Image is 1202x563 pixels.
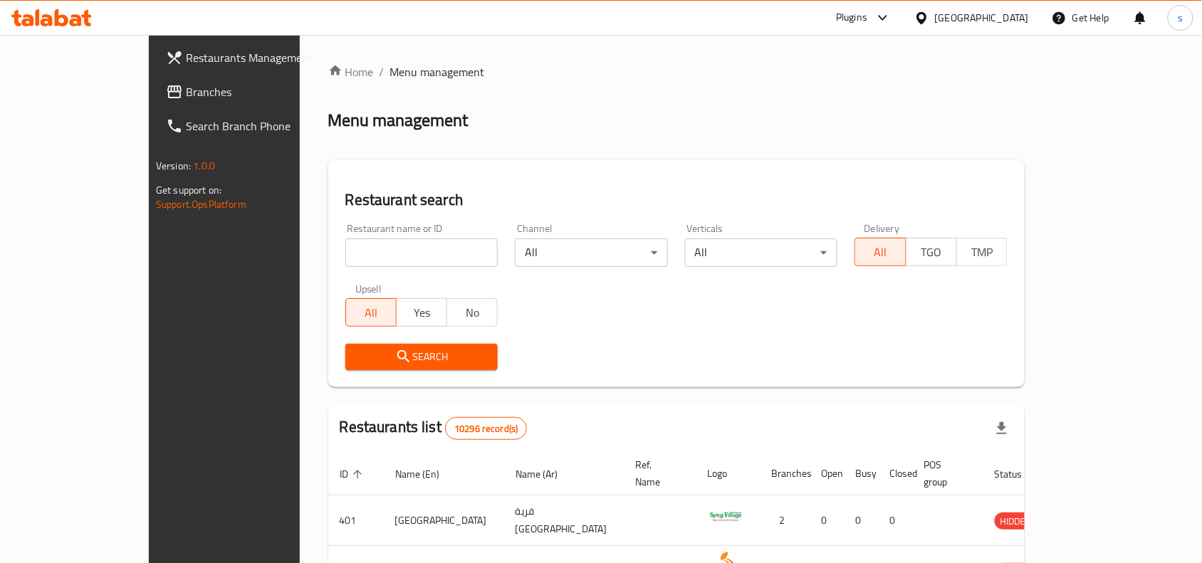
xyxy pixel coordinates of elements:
td: 0 [810,495,845,546]
span: Menu management [390,63,485,80]
button: Yes [396,298,447,327]
th: Logo [696,452,761,495]
th: Closed [879,452,913,495]
a: Search Branch Phone [155,109,350,143]
span: Restaurants Management [186,49,338,66]
td: 0 [879,495,913,546]
a: Branches [155,75,350,109]
span: Version: [156,157,191,175]
th: Open [810,452,845,495]
label: Upsell [355,284,382,294]
h2: Restaurant search [345,189,1008,211]
td: [GEOGRAPHIC_DATA] [384,495,504,546]
div: All [515,238,668,267]
li: / [380,63,385,80]
button: All [855,238,906,266]
span: All [861,242,900,263]
span: Name (En) [395,465,458,483]
span: 1.0.0 [193,157,215,175]
span: ID [340,465,367,483]
div: Export file [985,411,1019,446]
a: Restaurants Management [155,41,350,75]
div: All [685,238,838,267]
span: Status [995,465,1041,483]
span: POS group [924,456,966,490]
img: Spicy Village [708,500,743,535]
div: [GEOGRAPHIC_DATA] [935,10,1029,26]
button: TGO [906,238,957,266]
td: 401 [328,495,384,546]
span: Branches [186,83,338,100]
td: 0 [845,495,879,546]
h2: Restaurants list [340,416,528,440]
span: TMP [963,242,1002,263]
button: TMP [956,238,1008,266]
a: Support.OpsPlatform [156,195,246,214]
button: No [446,298,498,327]
td: قرية [GEOGRAPHIC_DATA] [504,495,624,546]
div: Plugins [836,9,867,26]
span: All [352,302,391,323]
span: Name (Ar) [516,465,576,483]
span: Search [357,348,487,366]
div: Total records count [445,417,527,440]
span: s [1178,10,1183,26]
td: 2 [761,495,810,546]
span: Ref. Name [636,456,679,490]
a: Home [328,63,374,80]
input: Search for restaurant name or ID.. [345,238,498,267]
th: Branches [761,452,810,495]
span: Search Branch Phone [186,117,338,135]
button: Search [345,344,498,370]
label: Delivery [864,223,900,233]
nav: breadcrumb [328,63,1025,80]
span: No [453,302,492,323]
button: All [345,298,397,327]
span: TGO [912,242,951,263]
span: Yes [402,302,441,323]
span: Get support on: [156,181,221,199]
span: 10296 record(s) [446,422,526,436]
span: HIDDEN [995,513,1038,530]
th: Busy [845,452,879,495]
h2: Menu management [328,109,469,132]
